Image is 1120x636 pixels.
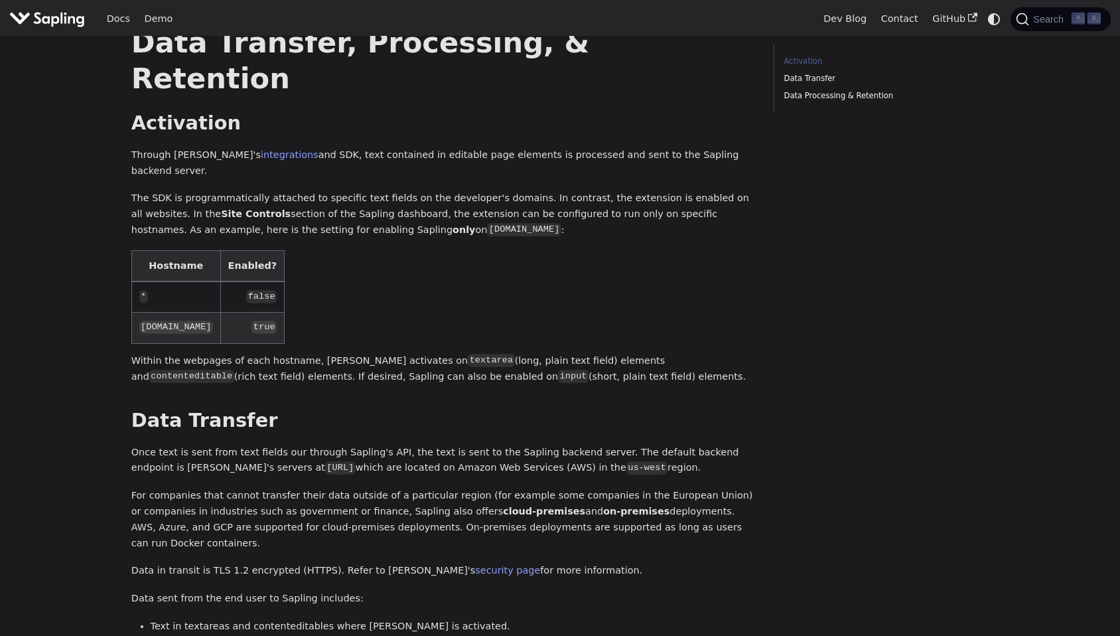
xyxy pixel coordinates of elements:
p: Through [PERSON_NAME]'s and SDK, text contained in editable page elements is processed and sent t... [131,147,755,179]
code: [URL] [325,461,356,475]
code: us-west [626,461,667,475]
a: Activation [784,55,964,68]
p: Once text is sent from text fields our through Sapling's API, the text is sent to the Sapling bac... [131,445,755,477]
a: integrations [261,149,318,160]
code: textarea [468,354,514,367]
img: Sapling.ai [9,9,85,29]
strong: Site Controls [221,208,291,219]
li: Text in textareas and contenteditables where [PERSON_NAME] is activated. [151,619,755,635]
a: Docs [100,9,137,29]
h1: Data Transfer, Processing, & Retention [131,25,755,96]
a: Sapling.ai [9,9,90,29]
a: security page [475,565,540,576]
p: The SDK is programmatically attached to specific text fields on the developer's domains. In contr... [131,191,755,238]
span: Search [1029,14,1072,25]
h2: Data Transfer [131,409,755,433]
strong: on-premises [603,506,669,517]
kbd: ⌘ [1072,13,1085,25]
code: input [558,370,589,383]
a: Contact [874,9,926,29]
th: Hostname [131,250,220,281]
p: For companies that cannot transfer their data outside of a particular region (for example some co... [131,488,755,551]
code: false [246,290,277,303]
th: Enabled? [220,250,284,281]
a: Data Transfer [784,72,964,85]
code: contenteditable [149,370,234,383]
button: Switch between dark and light mode (currently system mode) [985,9,1004,29]
a: GitHub [925,9,984,29]
p: Data in transit is TLS 1.2 encrypted (HTTPS). Refer to [PERSON_NAME]'s for more information. [131,563,755,579]
code: true [251,321,277,334]
code: [DOMAIN_NAME] [139,321,213,334]
p: Within the webpages of each hostname, [PERSON_NAME] activates on (long, plain text field) element... [131,353,755,385]
code: [DOMAIN_NAME] [487,223,561,236]
strong: only [453,224,475,235]
a: Dev Blog [816,9,873,29]
kbd: K [1087,13,1101,25]
a: Demo [137,9,180,29]
strong: cloud-premises [503,506,585,517]
button: Search (Command+K) [1011,7,1110,31]
h2: Activation [131,112,755,135]
p: Data sent from the end user to Sapling includes: [131,591,755,607]
a: Data Processing & Retention [784,90,964,102]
